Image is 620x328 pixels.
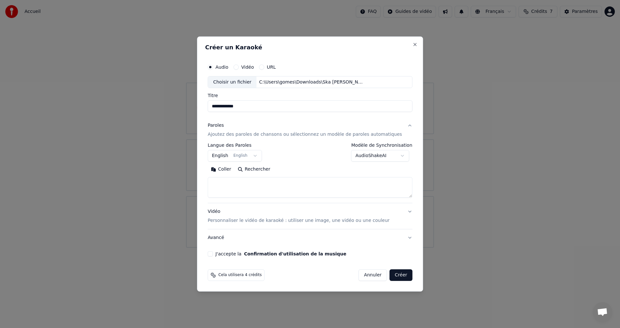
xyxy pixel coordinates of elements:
[208,123,224,129] div: Paroles
[208,117,412,143] button: ParolesAjoutez des paroles de chansons ou sélectionnez un modèle de paroles automatiques
[205,45,415,50] h2: Créer un Karaoké
[208,143,262,148] label: Langue des Paroles
[208,132,402,138] p: Ajoutez des paroles de chansons ou sélectionnez un modèle de paroles automatiques
[234,164,274,175] button: Rechercher
[208,94,412,98] label: Titre
[215,65,228,69] label: Audio
[208,204,412,229] button: VidéoPersonnaliser le vidéo de karaoké : utiliser une image, une vidéo ou une couleur
[208,143,412,203] div: ParolesAjoutez des paroles de chansons ou sélectionnez un modèle de paroles automatiques
[241,65,254,69] label: Vidéo
[208,76,256,88] div: Choisir un fichier
[351,143,412,148] label: Modèle de Synchronisation
[257,79,367,85] div: C:\Users\gomes\Downloads\Ska [PERSON_NAME] (1).wav
[358,269,387,281] button: Annuler
[215,252,346,256] label: J'accepte la
[208,209,389,224] div: Vidéo
[267,65,276,69] label: URL
[208,229,412,246] button: Avancé
[208,217,389,224] p: Personnaliser le vidéo de karaoké : utiliser une image, une vidéo ou une couleur
[208,164,234,175] button: Coller
[390,269,412,281] button: Créer
[218,273,262,278] span: Cela utilisera 4 crédits
[244,252,346,256] button: J'accepte la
